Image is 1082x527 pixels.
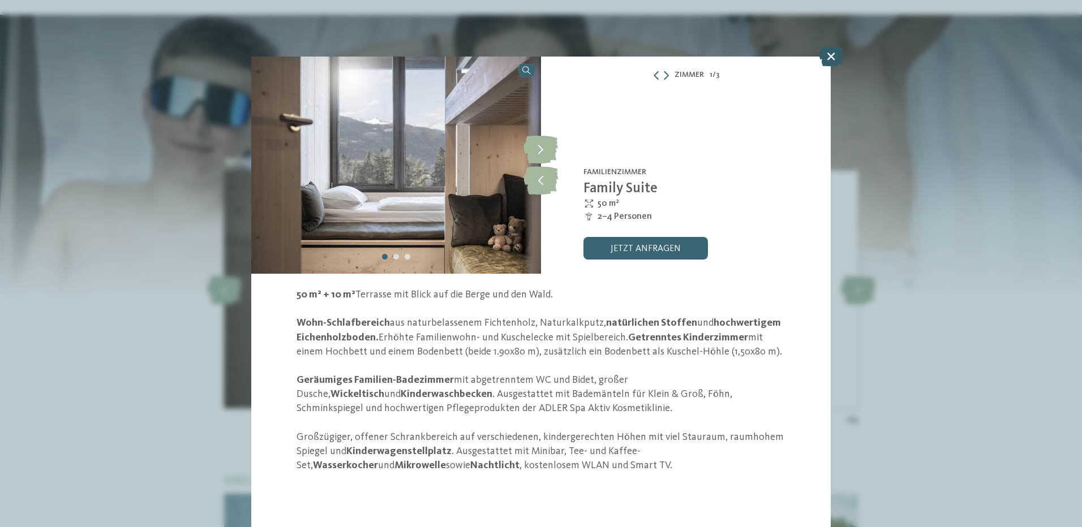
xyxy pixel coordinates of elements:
[382,254,388,260] div: Carousel Page 1 (Current Slide)
[297,288,785,473] p: Terrasse mit Blick auf die Berge und den Wald. aus naturbelassenem Fichtenholz, Naturkalkputz, un...
[394,460,446,470] b: Mikrowelle
[470,460,519,470] b: Nachtlicht
[598,197,619,210] span: 50 m²
[297,290,355,300] b: 50 m² + 10 m²
[346,446,452,456] b: Kinderwagenstellplatz
[598,210,652,223] span: 2–4 Personen
[716,70,720,81] span: 3
[297,318,781,342] b: hochwertigem Eichenholzboden.
[401,389,492,399] b: Kinderwaschbecken
[379,251,413,262] div: Carousel Pagination
[251,57,541,274] img: Family Suite
[297,318,390,328] b: Wohn-Schlafbereich
[405,254,410,260] div: Carousel Page 3
[710,70,712,81] span: 1
[712,70,716,81] span: /
[606,318,697,328] b: natürlichen Stoffen
[583,237,708,260] a: jetzt anfragen
[583,182,658,196] span: Family Suite
[628,332,748,343] b: Getrenntes Kinderzimmer
[313,460,378,470] b: Wasserkocher
[330,389,384,399] b: Wickeltisch
[675,70,704,81] span: Zimmer
[297,375,454,385] b: Geräumiges Familien-Badezimmer
[583,168,646,176] span: Familienzimmer
[393,254,399,260] div: Carousel Page 2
